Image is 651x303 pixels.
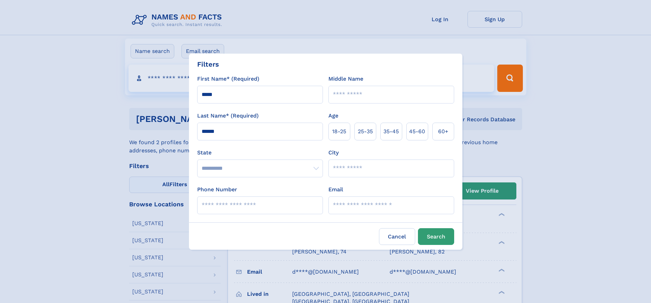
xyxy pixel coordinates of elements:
[328,112,338,120] label: Age
[332,127,346,136] span: 18‑25
[418,228,454,245] button: Search
[383,127,399,136] span: 35‑45
[197,75,259,83] label: First Name* (Required)
[438,127,448,136] span: 60+
[328,149,339,157] label: City
[358,127,373,136] span: 25‑35
[379,228,415,245] label: Cancel
[197,59,219,69] div: Filters
[328,75,363,83] label: Middle Name
[197,185,237,194] label: Phone Number
[197,112,259,120] label: Last Name* (Required)
[197,149,323,157] label: State
[409,127,425,136] span: 45‑60
[328,185,343,194] label: Email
